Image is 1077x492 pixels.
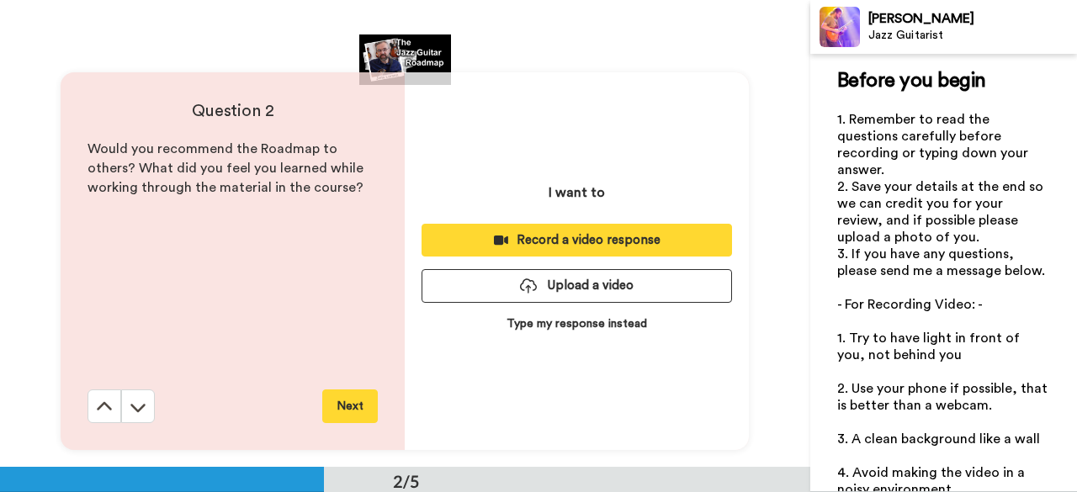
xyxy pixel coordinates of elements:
span: - For Recording Video: - [837,298,983,311]
p: I want to [549,183,605,203]
div: [PERSON_NAME] [868,11,1076,27]
span: 2. Use your phone if possible, that is better than a webcam. [837,382,1051,412]
div: Jazz Guitarist [868,29,1076,43]
h4: Question 2 [88,99,378,123]
span: 3. If you have any questions, please send me a message below. [837,247,1045,278]
span: 1. Try to have light in front of you, not behind you [837,331,1023,362]
button: Upload a video [422,269,732,302]
button: Record a video response [422,224,732,257]
span: 2. Save your details at the end so we can credit you for your review, and if possible please uplo... [837,180,1047,244]
span: Before you begin [837,71,986,91]
p: Type my response instead [507,315,647,332]
span: 1. Remember to read the questions carefully before recording or typing down your answer. [837,113,1032,177]
div: Record a video response [435,231,719,249]
img: Profile Image [820,7,860,47]
button: Next [322,389,378,423]
span: 3. A clean background like a wall [837,432,1040,446]
span: Would you recommend the Roadmap to others? What did you feel you learned while working through th... [88,142,367,194]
